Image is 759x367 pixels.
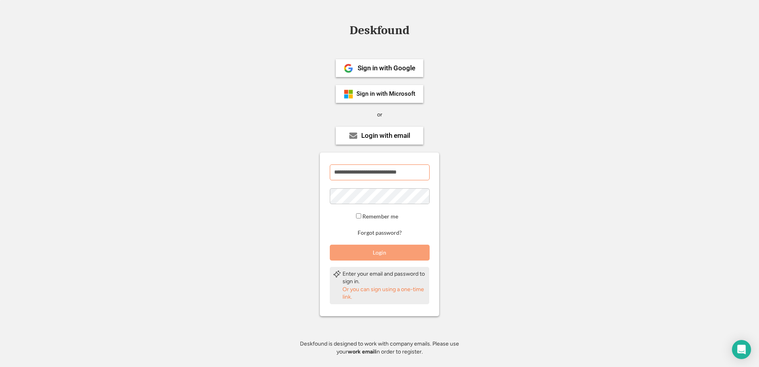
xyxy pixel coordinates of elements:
[330,245,430,261] button: Login
[348,348,376,355] strong: work email
[358,65,415,71] div: Sign in with Google
[346,24,413,37] div: Deskfound
[362,213,398,220] label: Remember me
[356,229,403,237] button: Forgot password?
[344,89,353,99] img: ms-symbollockup_mssymbol_19.png
[343,286,426,301] div: Or you can sign using a one-time link.
[290,340,469,355] div: Deskfound is designed to work with company emails. Please use your in order to register.
[361,132,410,139] div: Login with email
[344,64,353,73] img: 1024px-Google__G__Logo.svg.png
[732,340,751,359] div: Open Intercom Messenger
[343,270,426,286] div: Enter your email and password to sign in.
[356,91,415,97] div: Sign in with Microsoft
[377,111,382,119] div: or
